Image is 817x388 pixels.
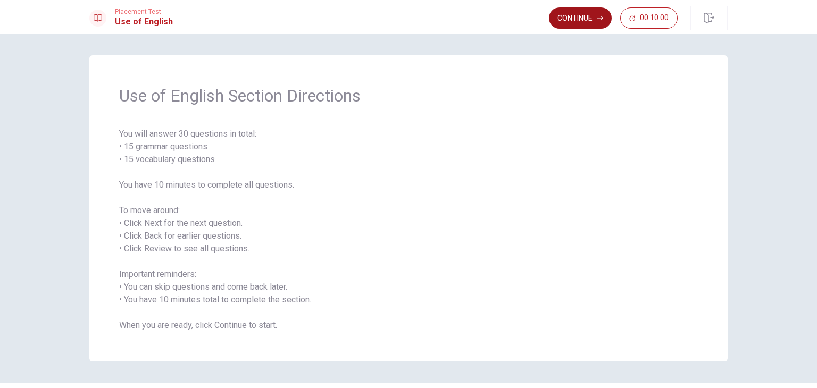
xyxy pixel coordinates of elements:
[119,128,698,332] span: You will answer 30 questions in total: • 15 grammar questions • 15 vocabulary questions You have ...
[549,7,612,29] button: Continue
[115,15,173,28] h1: Use of English
[115,8,173,15] span: Placement Test
[119,85,698,106] span: Use of English Section Directions
[640,14,669,22] span: 00:10:00
[620,7,678,29] button: 00:10:00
